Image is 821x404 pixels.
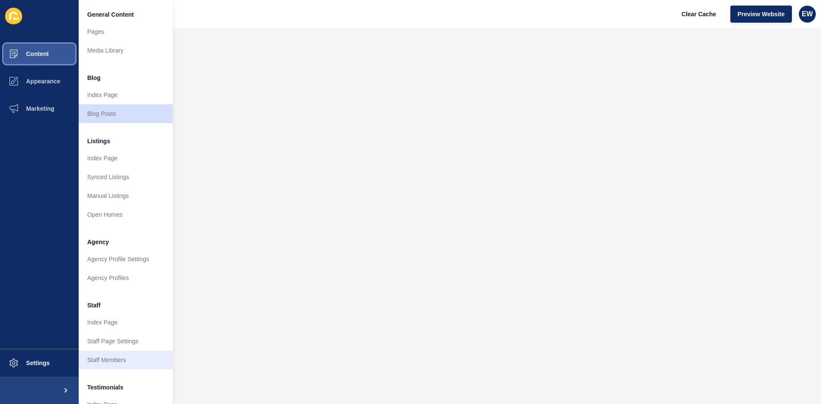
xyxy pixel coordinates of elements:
span: Clear Cache [682,10,716,18]
span: Blog [87,74,100,82]
span: Listings [87,137,110,145]
a: Open Homes [79,205,173,224]
button: Preview Website [730,6,792,23]
span: Testimonials [87,383,124,392]
a: Pages [79,22,173,41]
a: Media Library [79,41,173,60]
span: Preview Website [738,10,785,18]
a: Staff Members [79,351,173,369]
a: Synced Listings [79,168,173,186]
a: Index Page [79,86,173,104]
span: General Content [87,10,134,19]
button: Clear Cache [674,6,724,23]
a: Agency Profiles [79,268,173,287]
span: Agency [87,238,109,246]
a: Manual Listings [79,186,173,205]
span: EW [802,10,813,18]
a: Index Page [79,149,173,168]
a: Agency Profile Settings [79,250,173,268]
a: Staff Page Settings [79,332,173,351]
a: Blog Posts [79,104,173,123]
a: Index Page [79,313,173,332]
span: Staff [87,301,100,310]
